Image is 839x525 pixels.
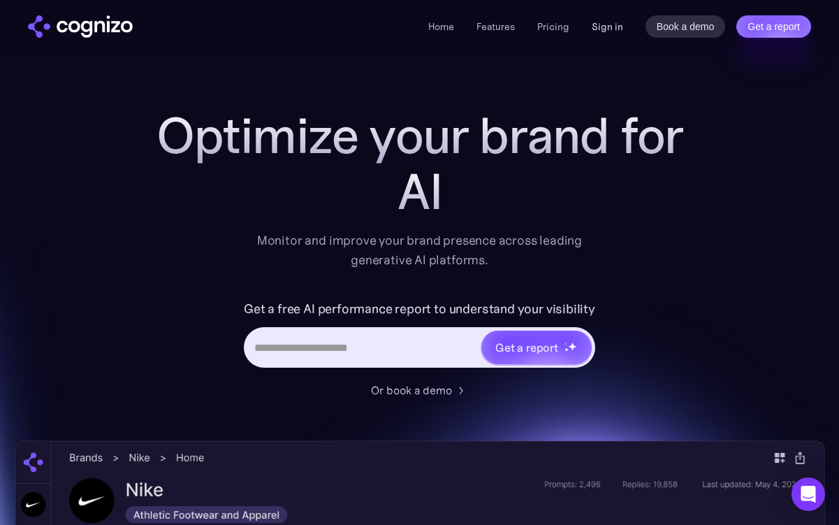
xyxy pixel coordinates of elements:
a: Sign in [592,18,623,35]
div: AI [140,164,699,220]
a: Book a demo [645,15,726,38]
form: Hero URL Input Form [244,298,595,375]
div: Get a report [495,339,558,356]
a: home [28,15,133,38]
img: star [564,347,569,352]
div: Monitor and improve your brand presence across leading generative AI platforms. [248,231,592,270]
a: Home [428,20,454,33]
a: Features [476,20,515,33]
img: star [568,342,577,351]
a: Or book a demo [371,382,469,398]
label: Get a free AI performance report to understand your visibility [244,298,595,320]
div: Open Intercom Messenger [791,477,825,511]
img: star [564,343,567,345]
a: Get a report [736,15,811,38]
a: Pricing [537,20,569,33]
img: cognizo logo [28,15,133,38]
div: Or book a demo [371,382,452,398]
a: Get a reportstarstarstar [480,329,593,366]
h1: Optimize your brand for [140,108,699,164]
